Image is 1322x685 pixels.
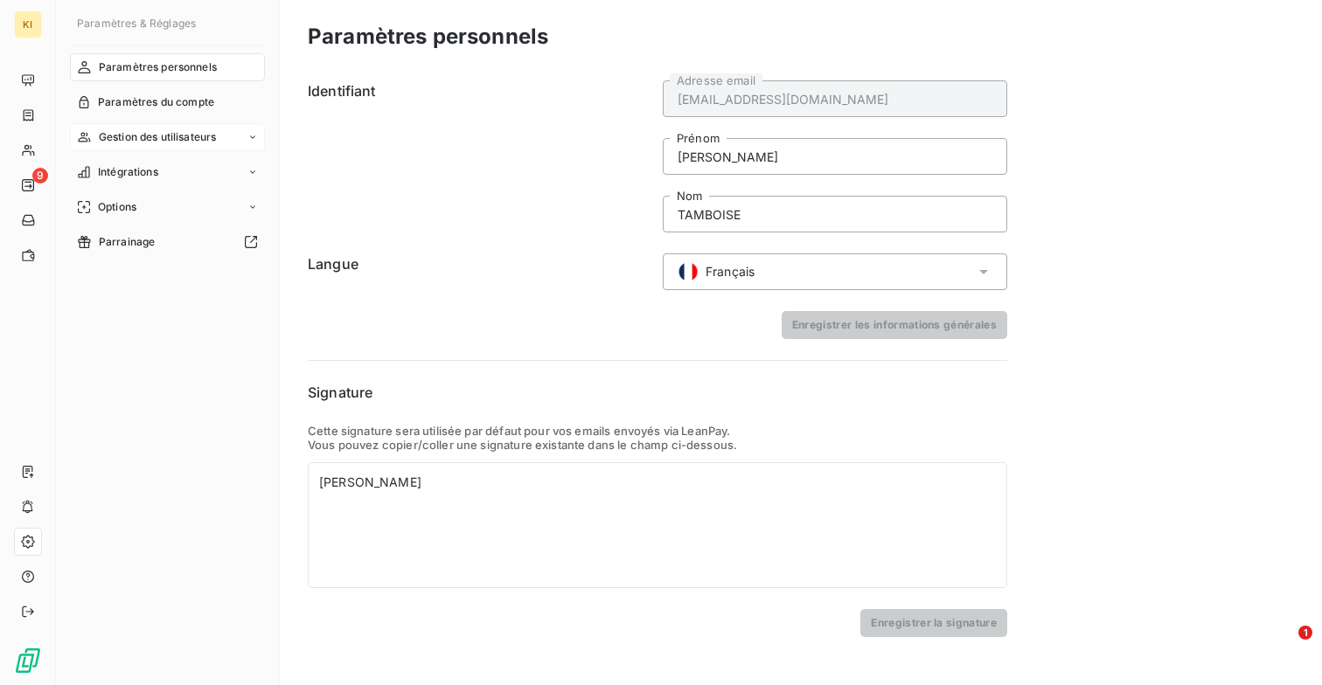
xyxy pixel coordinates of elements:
[77,17,196,30] span: Paramètres & Réglages
[70,228,265,256] a: Parrainage
[98,199,136,215] span: Options
[70,123,265,151] a: Gestion des utilisateurs
[99,234,156,250] span: Parrainage
[70,158,265,186] a: Intégrations
[706,263,755,280] span: Français
[70,53,265,81] a: Paramètres personnels
[14,10,42,38] div: KI
[308,438,1007,452] p: Vous pouvez copier/coller une signature existante dans le champ ci-dessous.
[32,168,48,183] span: 9
[14,647,42,675] img: Logo LeanPay
[782,311,1007,339] button: Enregistrer les informations générales
[860,609,1007,637] button: Enregistrer la signature
[308,80,652,232] h6: Identifiant
[308,424,1007,438] p: Cette signature sera utilisée par défaut pour vos emails envoyés via LeanPay.
[99,129,217,145] span: Gestion des utilisateurs
[308,21,548,52] h3: Paramètres personnels
[308,382,1007,403] h6: Signature
[70,88,265,116] a: Paramètres du compte
[663,138,1007,175] input: placeholder
[663,80,1007,117] input: placeholder
[308,253,652,290] h6: Langue
[98,94,214,110] span: Paramètres du compte
[98,164,158,180] span: Intégrations
[99,59,217,75] span: Paramètres personnels
[1263,626,1305,668] iframe: Intercom live chat
[1298,626,1312,640] span: 1
[70,193,265,221] a: Options
[14,171,41,199] a: 9
[319,474,996,491] div: [PERSON_NAME]
[663,196,1007,232] input: placeholder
